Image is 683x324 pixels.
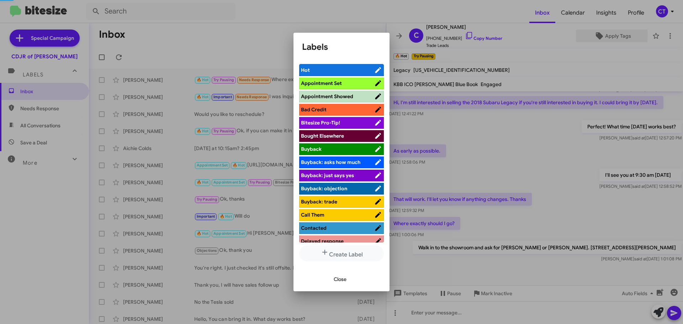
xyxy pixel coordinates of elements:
span: Buyback [301,146,322,152]
span: Bitesize Pro-Tip! [301,119,340,126]
span: Contacted [301,225,327,231]
span: Bought Elsewhere [301,133,344,139]
span: Buyback: just says yes [301,172,354,179]
span: Call Them [301,212,324,218]
button: Create Label [299,245,384,261]
span: Bad Credit [301,106,327,113]
span: Close [334,273,346,286]
h1: Labels [302,41,381,53]
span: Appointment Showed [301,93,353,100]
span: Hot [301,67,310,73]
span: Appointment Set [301,80,342,86]
span: Delayed response [301,238,344,244]
button: Close [328,273,352,286]
span: Buyback: objection [301,185,347,192]
span: Buyback: asks how much [301,159,360,165]
span: Buyback: trade [301,198,337,205]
